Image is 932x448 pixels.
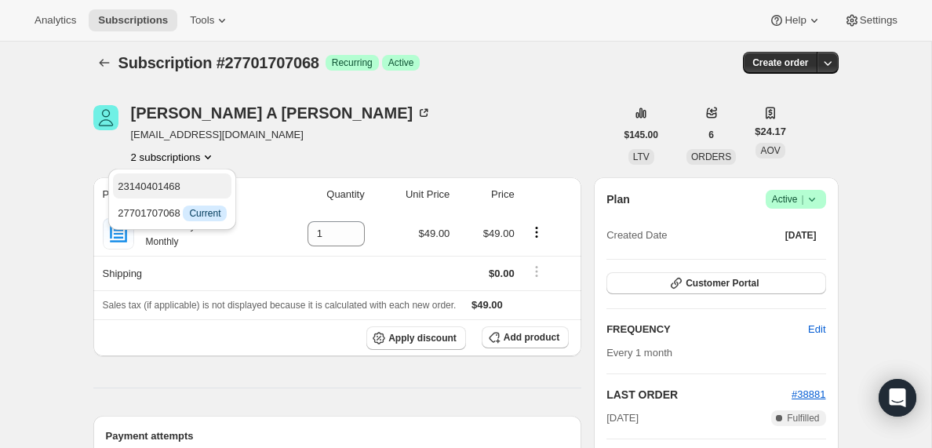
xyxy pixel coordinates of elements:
[366,326,466,350] button: Apply discount
[760,145,780,156] span: AOV
[606,228,667,243] span: Created Date
[785,229,817,242] span: [DATE]
[131,105,432,121] div: [PERSON_NAME] A [PERSON_NAME]
[787,412,819,424] span: Fulfilled
[752,56,808,69] span: Create order
[118,180,180,192] span: 23140401468
[755,124,786,140] span: $24.17
[759,9,831,31] button: Help
[113,173,231,199] button: 23140401468
[264,177,370,212] th: Quantity
[606,191,630,207] h2: Plan
[624,129,658,141] span: $145.00
[489,268,515,279] span: $0.00
[606,387,792,402] h2: LAST ORDER
[93,105,118,130] span: Charles A Watkins
[772,191,820,207] span: Active
[792,388,825,400] a: #38881
[35,14,76,27] span: Analytics
[606,410,639,426] span: [DATE]
[801,193,803,206] span: |
[98,14,168,27] span: Subscriptions
[776,224,826,246] button: [DATE]
[93,52,115,74] button: Subscriptions
[388,56,414,69] span: Active
[180,9,239,31] button: Tools
[799,317,835,342] button: Edit
[103,300,457,311] span: Sales tax (if applicable) is not displayed because it is calculated with each new order.
[106,428,570,444] h2: Payment attempts
[743,52,817,74] button: Create order
[131,149,217,165] button: Product actions
[471,299,503,311] span: $49.00
[686,277,759,290] span: Customer Portal
[615,124,668,146] button: $145.00
[808,322,825,337] span: Edit
[524,224,549,241] button: Product actions
[370,177,455,212] th: Unit Price
[504,331,559,344] span: Add product
[792,387,825,402] button: #38881
[606,347,672,359] span: Every 1 month
[785,14,806,27] span: Help
[633,151,650,162] span: LTV
[113,200,231,225] button: 27701707068 InfoCurrent
[419,228,450,239] span: $49.00
[879,379,916,417] div: Open Intercom Messenger
[524,263,549,280] button: Shipping actions
[93,256,264,290] th: Shipping
[93,177,264,212] th: Product
[118,207,227,219] span: 27701707068
[482,326,569,348] button: Add product
[388,332,457,344] span: Apply discount
[606,322,808,337] h2: FREQUENCY
[89,9,177,31] button: Subscriptions
[699,124,723,146] button: 6
[691,151,731,162] span: ORDERS
[25,9,86,31] button: Analytics
[332,56,373,69] span: Recurring
[118,54,319,71] span: Subscription #27701707068
[708,129,714,141] span: 6
[606,272,825,294] button: Customer Portal
[454,177,519,212] th: Price
[189,207,220,220] span: Current
[835,9,907,31] button: Settings
[860,14,897,27] span: Settings
[131,127,432,143] span: [EMAIL_ADDRESS][DOMAIN_NAME]
[190,14,214,27] span: Tools
[483,228,515,239] span: $49.00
